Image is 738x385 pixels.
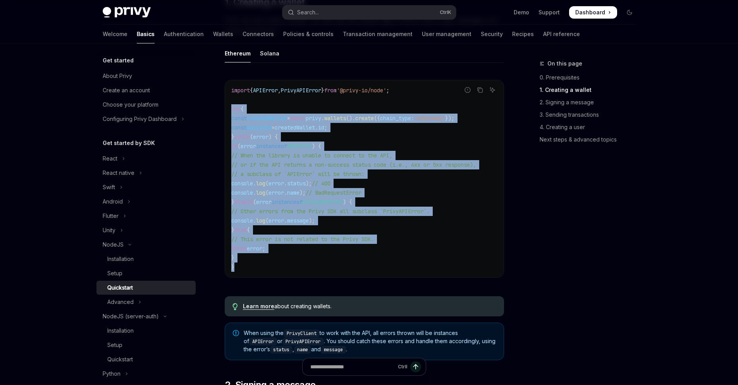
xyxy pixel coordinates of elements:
span: log [256,180,265,187]
code: PrivyAPIError [282,338,324,345]
span: Dashboard [575,9,605,16]
span: { [241,105,244,112]
button: Copy the contents from the code block [475,85,485,95]
a: Create an account [96,83,196,97]
span: createdWallet [275,124,315,131]
div: Swift [103,183,115,192]
a: User management [422,25,471,43]
span: ( [265,217,268,224]
span: PrivyAPIError [303,199,343,205]
button: Send message [410,361,421,372]
button: Toggle Configuring Privy Dashboard section [96,112,196,126]
span: if [231,143,237,150]
div: React [103,154,117,163]
span: // a subclass of `APIError` will be thrown: [231,171,365,178]
div: Solana [260,44,279,62]
span: . [315,124,318,131]
span: . [253,217,256,224]
span: ( [265,189,268,196]
span: ) { [268,133,278,140]
span: }); [445,115,454,122]
span: instanceof [256,143,287,150]
span: createdWallet [247,115,287,122]
span: log [256,189,265,196]
span: ) { [343,199,352,205]
span: (). [346,115,355,122]
span: if [247,199,253,205]
span: status [287,180,306,187]
span: name [287,189,299,196]
a: 4. Creating a user [540,121,642,133]
span: } [231,254,234,261]
span: ; [324,124,327,131]
span: catch [234,133,250,140]
span: error [241,143,256,150]
span: chain_type: [380,115,414,122]
span: When using the to work with the API, all errors thrown will be instances of or . You should catch... [244,329,496,354]
button: Toggle Python section [96,367,196,381]
div: Advanced [107,297,134,307]
span: ; [386,87,389,94]
span: try [231,105,241,112]
span: from [324,87,337,94]
div: About Privy [103,71,132,81]
span: { [247,226,250,233]
span: import [231,87,250,94]
button: Toggle Unity section [96,223,196,237]
a: Dashboard [569,6,617,19]
span: ( [265,180,268,187]
a: Installation [96,324,196,338]
div: Choose your platform [103,100,158,109]
div: Installation [107,254,134,264]
div: Python [103,369,120,378]
span: log [256,217,265,224]
div: Configuring Privy Dashboard [103,114,177,124]
a: 1. Creating a wallet [540,84,642,96]
span: walletId [247,124,272,131]
div: Search... [297,8,319,17]
div: Create an account [103,86,150,95]
input: Ask a question... [310,358,395,375]
button: Toggle Flutter section [96,209,196,223]
span: else [234,226,247,233]
span: APIError [253,87,278,94]
a: Wallets [213,25,233,43]
span: ); [299,189,306,196]
div: React native [103,168,134,178]
span: . [284,217,287,224]
div: NodeJS [103,240,124,249]
div: Ethereum [225,44,251,62]
a: 2. Signing a message [540,96,642,109]
span: error [247,245,262,252]
h5: Get started [103,56,134,65]
code: name [294,346,311,354]
code: APIError [249,338,277,345]
img: dark logo [103,7,151,18]
a: Choose your platform [96,98,196,112]
svg: Tip [232,303,238,310]
a: Authentication [164,25,204,43]
span: // When the library is unable to connect to the API, [231,152,392,159]
span: create [355,115,374,122]
span: const [231,124,247,131]
button: Ask AI [487,85,497,95]
span: . [284,180,287,187]
a: Demo [514,9,529,16]
span: error [256,199,272,205]
span: On this page [547,59,582,68]
span: ); [306,180,312,187]
a: Policies & controls [283,25,334,43]
a: Quickstart [96,281,196,295]
code: status [270,346,292,354]
a: Installation [96,252,196,266]
a: Basics [137,25,155,43]
a: API reference [543,25,580,43]
span: . [253,180,256,187]
a: Welcome [103,25,127,43]
a: Transaction management [343,25,413,43]
span: error [268,189,284,196]
span: // This error is not related to the Privy SDK. [231,236,374,243]
span: 'ethereum' [414,115,445,122]
span: error [268,217,284,224]
div: Setup [107,269,122,278]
